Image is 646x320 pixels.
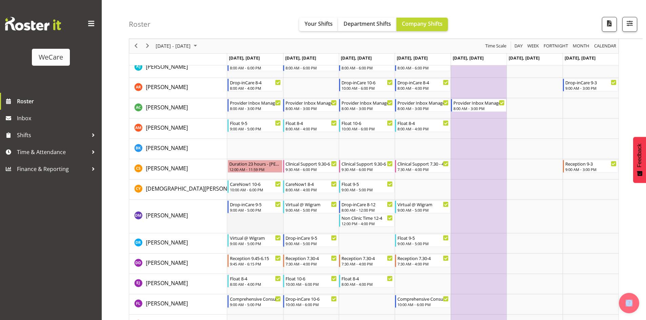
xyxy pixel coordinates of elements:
div: 7:30 AM - 4:00 PM [341,261,393,266]
div: Virtual @ Wigram [286,201,337,208]
button: November 2025 [155,42,200,50]
div: 8:00 AM - 3:00 PM [453,106,505,111]
div: Demi Dumitrean"s event - Reception 7.30-4 Begin From Tuesday, November 11, 2025 at 7:30:00 AM GMT... [283,254,338,267]
div: Catherine Stewart"s event - Duration 23 hours - Catherine Stewart Begin From Monday, November 10,... [228,160,283,173]
div: 12:00 AM - 11:59 PM [229,167,281,172]
div: Ella Jarvis"s event - Float 8-4 Begin From Wednesday, November 12, 2025 at 8:00:00 AM GMT+13:00 E... [339,275,394,287]
button: Your Shifts [299,18,338,31]
div: WeCare [39,52,63,62]
div: 10:00 AM - 6:00 PM [286,302,337,307]
span: Time & Attendance [17,147,88,157]
div: Catherine Stewart"s event - Clinical Support 7.30 - 4 Begin From Thursday, November 13, 2025 at 7... [395,160,450,173]
a: [PERSON_NAME] [146,83,188,91]
div: CareNow1 10-6 [230,180,281,187]
span: Roster [17,96,98,106]
div: Drop-inCare 10-6 [286,295,337,302]
td: Andrew Casburn resource [129,98,227,119]
button: Department Shifts [338,18,396,31]
div: 9:30 AM - 6:00 PM [341,167,393,172]
div: Float 9-5 [230,120,281,126]
div: Demi Dumitrean"s event - Reception 7.30-4 Begin From Thursday, November 13, 2025 at 7:30:00 AM GM... [395,254,450,267]
div: 9:00 AM - 5:00 PM [230,207,281,213]
div: Ella Jarvis"s event - Float 8-4 Begin From Monday, November 10, 2025 at 8:00:00 AM GMT+13:00 Ends... [228,275,283,287]
div: Deepti Mahajan"s event - Virtual @ Wigram Begin From Tuesday, November 11, 2025 at 9:00:00 AM GMT... [283,200,338,213]
span: [DATE], [DATE] [285,55,316,61]
span: [DATE], [DATE] [565,55,595,61]
div: 8:00 AM - 3:00 PM [286,106,337,111]
span: Department Shifts [344,20,391,27]
td: Christianna Yu resource [129,179,227,200]
div: Andrea Ramirez"s event - Drop-inCare 8-4 Begin From Thursday, November 13, 2025 at 8:00:00 AM GMT... [395,79,450,91]
div: 9:00 AM - 3:00 PM [565,167,616,172]
div: Deepti Raturi"s event - Virtual @ Wigram Begin From Monday, November 10, 2025 at 9:00:00 AM GMT+1... [228,234,283,247]
div: Comprehensive Consult 10-6 [397,295,449,302]
button: Company Shifts [396,18,448,31]
div: 9:00 AM - 5:00 PM [397,207,449,213]
div: 9:00 AM - 5:00 PM [397,241,449,246]
a: [PERSON_NAME] [146,279,188,287]
div: November 10 - 16, 2025 [153,39,201,53]
span: Fortnight [543,42,569,50]
div: 8:00 AM - 4:00 PM [397,126,449,131]
div: 8:00 AM - 6:00 PM [230,65,281,70]
div: Reception 7.30-4 [286,255,337,261]
div: previous period [130,39,142,53]
div: 10:00 AM - 6:00 PM [230,187,281,192]
div: Float 8-4 [341,275,393,282]
div: 8:00 AM - 6:00 PM [341,65,393,70]
button: Filter Shifts [622,17,637,32]
div: Reception 7.30-4 [341,255,393,261]
div: 12:00 PM - 4:00 PM [341,221,393,226]
td: Ashley Mendoza resource [129,119,227,139]
a: [PERSON_NAME] [146,211,188,219]
div: 8:00 AM - 6:00 PM [397,65,449,70]
div: 10:00 AM - 6:00 PM [341,85,393,91]
div: Demi Dumitrean"s event - Reception 9.45-6.15 Begin From Monday, November 10, 2025 at 9:45:00 AM G... [228,254,283,267]
span: [DATE] - [DATE] [155,42,191,50]
button: Fortnight [543,42,569,50]
div: Provider Inbox Management [286,99,337,106]
div: Deepti Raturi"s event - Float 9-5 Begin From Thursday, November 13, 2025 at 9:00:00 AM GMT+13:00 ... [395,234,450,247]
div: 7:30 AM - 4:00 PM [286,261,337,266]
div: Felize Lacson"s event - Drop-inCare 10-6 Begin From Tuesday, November 11, 2025 at 10:00:00 AM GMT... [283,295,338,308]
td: Deepti Raturi resource [129,233,227,254]
a: [PERSON_NAME] [146,144,188,152]
div: Float 8-4 [286,120,337,126]
div: 8:00 AM - 4:00 PM [341,281,393,287]
div: 8:00 AM - 12:00 PM [341,207,393,213]
button: Feedback - Show survey [633,137,646,183]
div: Reception 7.30-4 [397,255,449,261]
img: Rosterit website logo [5,17,61,30]
div: Drop-inCare 8-4 [397,79,449,86]
a: [DEMOGRAPHIC_DATA][PERSON_NAME] [146,185,247,193]
div: Drop-inCare 8-12 [341,201,393,208]
button: Download a PDF of the roster according to the set date range. [602,17,617,32]
div: Float 9-5 [341,180,393,187]
td: Demi Dumitrean resource [129,254,227,274]
div: Clinical Support 9.30-6 [341,160,393,167]
div: Andrea Ramirez"s event - Drop-inCare 8-4 Begin From Monday, November 10, 2025 at 8:00:00 AM GMT+1... [228,79,283,91]
span: [DATE], [DATE] [509,55,540,61]
a: [PERSON_NAME] [146,63,188,71]
a: [PERSON_NAME] [146,124,188,132]
button: Month [593,42,618,50]
div: Christianna Yu"s event - CareNow1 8-4 Begin From Tuesday, November 11, 2025 at 8:00:00 AM GMT+13:... [283,180,338,193]
div: 8:00 AM - 4:00 PM [230,281,281,287]
div: Demi Dumitrean"s event - Reception 7.30-4 Begin From Wednesday, November 12, 2025 at 7:30:00 AM G... [339,254,394,267]
div: Andrew Casburn"s event - Provider Inbox Management Begin From Wednesday, November 12, 2025 at 8:0... [339,99,394,112]
span: [PERSON_NAME] [146,104,188,111]
div: Deepti Mahajan"s event - Virtual @ Wigram Begin From Thursday, November 13, 2025 at 9:00:00 AM GM... [395,200,450,213]
a: [PERSON_NAME] [146,103,188,111]
div: 9:00 AM - 5:00 PM [230,126,281,131]
div: Float 8-4 [397,120,449,126]
div: Provider Inbox Management [397,99,449,106]
span: Your Shifts [305,20,333,27]
span: Week [527,42,540,50]
div: 7:30 AM - 4:00 PM [397,167,449,172]
td: Felize Lacson resource [129,294,227,315]
div: next period [142,39,153,53]
div: 8:00 AM - 4:00 PM [286,187,337,192]
button: Next [143,42,152,50]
